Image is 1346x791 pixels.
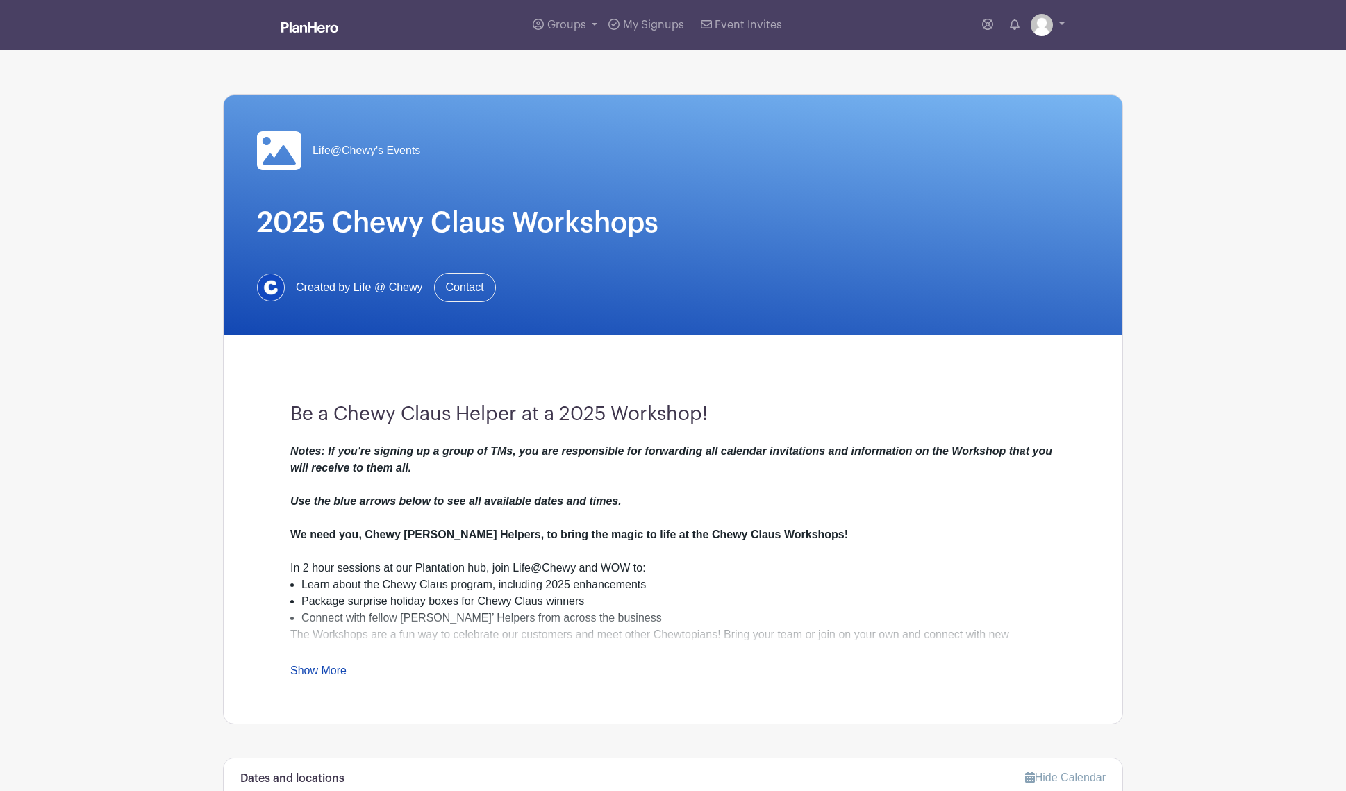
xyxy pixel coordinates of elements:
[1031,14,1053,36] img: default-ce2991bfa6775e67f084385cd625a349d9dcbb7a52a09fb2fda1e96e2d18dcdb.png
[623,19,684,31] span: My Signups
[257,274,285,301] img: 1629734264472.jfif
[296,279,423,296] span: Created by Life @ Chewy
[301,610,1056,626] li: Connect with fellow [PERSON_NAME]’ Helpers from across the business
[290,560,1056,576] div: In 2 hour sessions at our Plantation hub, join Life@Chewy and WOW to:
[257,206,1089,240] h1: 2025 Chewy Claus Workshops
[290,665,347,682] a: Show More
[290,528,848,540] strong: We need you, Chewy [PERSON_NAME] Helpers, to bring the magic to life at the Chewy Claus Workshops!
[547,19,586,31] span: Groups
[290,626,1056,743] div: The Workshops are a fun way to celebrate our customers and meet other Chewtopians! Bring your tea...
[301,576,1056,593] li: Learn about the Chewy Claus program, including 2025 enhancements
[290,403,1056,426] h3: Be a Chewy Claus Helper at a 2025 Workshop!
[281,22,338,33] img: logo_white-6c42ec7e38ccf1d336a20a19083b03d10ae64f83f12c07503d8b9e83406b4c7d.svg
[240,772,344,785] h6: Dates and locations
[290,445,1052,507] em: Notes: If you're signing up a group of TMs, you are responsible for forwarding all calendar invit...
[434,273,496,302] a: Contact
[715,19,782,31] span: Event Invites
[301,593,1056,610] li: Package surprise holiday boxes for Chewy Claus winners
[1025,772,1106,783] a: Hide Calendar
[313,142,420,159] span: Life@Chewy's Events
